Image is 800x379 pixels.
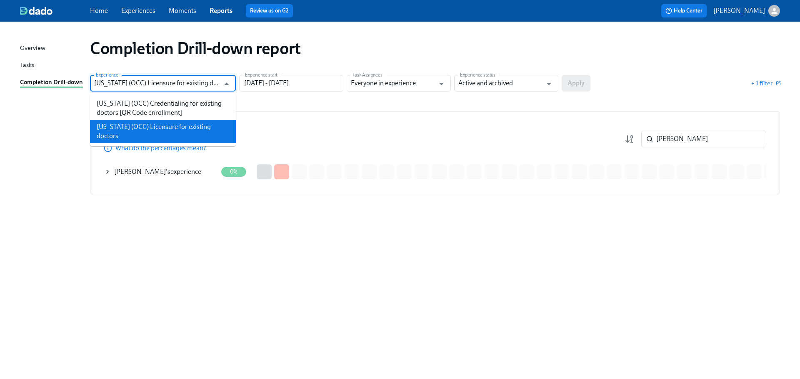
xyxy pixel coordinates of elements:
[20,7,90,15] a: dado
[713,6,765,15] p: [PERSON_NAME]
[20,43,45,54] div: Overview
[20,77,83,88] a: Completion Drill-down
[115,144,206,153] p: What do the percentages mean?
[20,43,83,54] a: Overview
[713,5,780,17] button: [PERSON_NAME]
[542,77,555,90] button: Open
[656,131,766,147] input: Search by name
[20,60,83,71] a: Tasks
[20,60,34,71] div: Tasks
[246,4,293,17] button: Review us on G2
[210,7,232,15] a: Reports
[20,7,52,15] img: dado
[435,77,448,90] button: Open
[169,7,196,15] a: Moments
[250,7,289,15] a: Review us on G2
[90,120,236,143] li: [US_STATE] (OCC) Licensure for existing doctors
[114,168,166,176] span: [PERSON_NAME]
[104,163,217,180] div: [PERSON_NAME]'sexperience
[225,168,242,175] span: 0%
[661,4,707,17] button: Help Center
[751,79,780,87] button: + 1 filter
[90,97,236,120] li: [US_STATE] (OCC) Credentialing for existing doctors [QR Code enrollment]
[90,38,301,58] h1: Completion Drill-down report
[220,77,233,90] button: Close
[114,167,201,176] div: 's experience
[90,7,108,15] a: Home
[665,7,702,15] span: Help Center
[121,7,155,15] a: Experiences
